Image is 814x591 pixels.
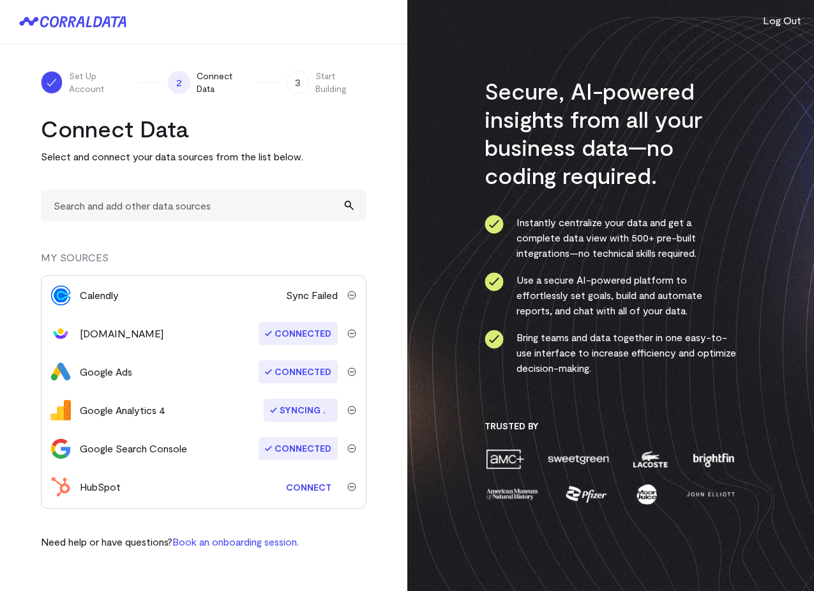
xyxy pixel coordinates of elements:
a: Book an onboarding session. [172,535,299,548]
img: trash-40e54a27.svg [347,444,356,453]
li: Bring teams and data together in one easy-to-use interface to increase efficiency and optimize de... [485,330,737,376]
img: lacoste-7a6b0538.png [631,448,669,470]
div: HubSpot [80,479,121,495]
img: trash-40e54a27.svg [347,406,356,415]
img: google_search_console-3467bcd2.svg [50,438,71,459]
img: moon-juice-c312e729.png [634,483,659,505]
h3: Secure, AI-powered insights from all your business data—no coding required. [485,77,737,189]
span: Syncing [264,399,338,422]
img: calendly-0d898cca.svg [50,285,71,305]
img: hubspot-c1e9301f.svg [50,477,71,497]
img: ico-check-circle-4b19435c.svg [485,330,504,349]
img: trash-40e54a27.svg [347,291,356,300]
p: Select and connect your data sources from the list below. [41,149,366,164]
span: Start Building [315,70,366,95]
li: Instantly centralize your data and get a complete data view with 500+ pre-built integrations—no t... [485,215,737,261]
img: amc-0b11a8f1.png [485,448,525,470]
img: trash-40e54a27.svg [347,482,356,491]
span: 2 [168,71,190,94]
img: sweetgreen-1d1fb32c.png [546,448,610,470]
div: MY SOURCES [41,250,366,275]
div: Calendly [80,288,119,303]
span: Connect Data [197,70,250,95]
p: Need help or have questions? [41,534,299,549]
div: Google Analytics 4 [80,403,165,418]
img: ico-check-white-5ff98cb1.svg [45,76,58,89]
img: ico-check-circle-4b19435c.svg [485,215,504,234]
div: Google Ads [80,364,132,380]
button: Log Out [763,13,801,28]
img: ico-check-circle-4b19435c.svg [485,272,504,291]
img: customerio-4373efcc.svg [50,323,71,344]
img: pfizer-e137f5fc.png [564,483,608,505]
div: [DOMAIN_NAME] [80,326,164,341]
img: trash-40e54a27.svg [347,329,356,338]
h3: Trusted By [485,420,737,432]
h2: Connect Data [41,114,366,142]
img: brightfin-a251e171.png [690,448,736,470]
span: Connected [259,360,338,383]
span: Connected [259,437,338,460]
div: Google Search Console [80,441,187,456]
span: Sync Failed [286,288,338,303]
img: trash-40e54a27.svg [347,367,356,376]
img: amnh-5afada46.png [485,483,539,505]
img: google_ads-c8121f33.png [50,362,71,382]
input: Search and add other data sources [41,190,366,221]
a: Connect [280,475,338,499]
span: Connected [259,322,338,345]
img: google_analytics_4-4ee20295.svg [50,400,71,420]
li: Use a secure AI-powered platform to effortlessly set goals, build and automate reports, and chat ... [485,272,737,318]
span: 3 [287,71,308,94]
span: Set Up Account [69,70,131,95]
img: john-elliott-25751c40.png [684,483,736,505]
